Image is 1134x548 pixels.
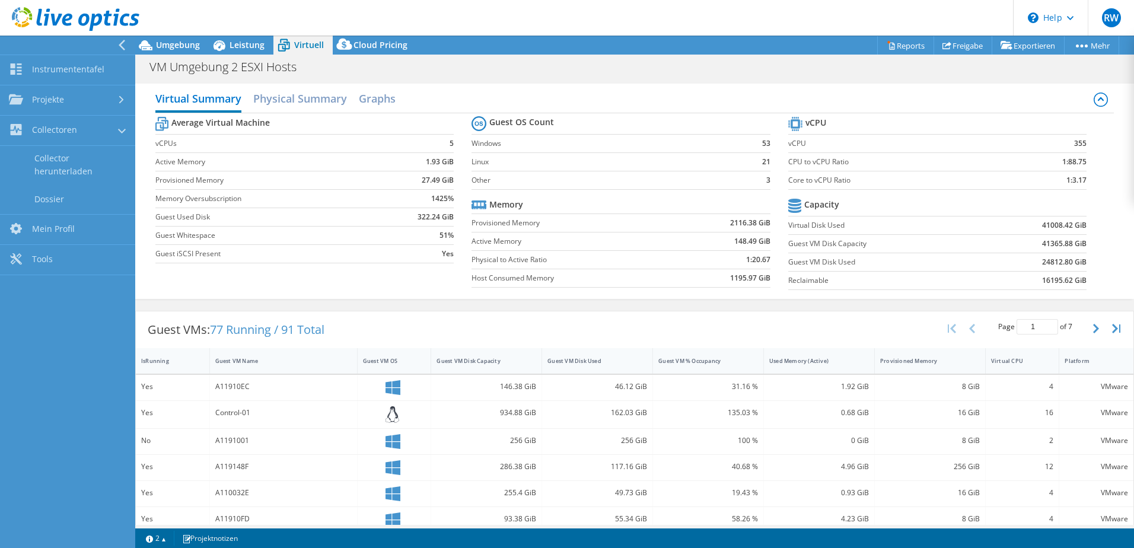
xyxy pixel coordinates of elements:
div: A11910EC [215,380,352,393]
label: Guest Whitespace [155,230,383,241]
div: VMware [1065,486,1128,499]
div: 16 GiB [880,486,980,499]
label: CPU to vCPU Ratio [788,156,1008,168]
div: Guest VM Disk Used [547,357,633,365]
label: Memory Oversubscription [155,193,383,205]
div: Platform [1065,357,1114,365]
div: VMware [1065,512,1128,525]
div: No [141,434,204,447]
div: 8 GiB [880,434,980,447]
b: 53 [762,138,770,149]
label: Provisioned Memory [155,174,383,186]
div: 135.03 % [658,406,758,419]
div: A11910FD [215,512,352,525]
div: Guest VMs: [136,311,336,348]
div: A1191001 [215,434,352,447]
label: Active Memory [472,235,677,247]
div: A110032E [215,486,352,499]
div: 2 [991,434,1054,447]
span: RW [1102,8,1121,27]
b: Memory [489,199,523,211]
div: 4 [991,486,1054,499]
b: vCPU [805,117,826,129]
span: Cloud Pricing [353,39,407,50]
label: Provisioned Memory [472,217,677,229]
b: 2116.38 GiB [730,217,770,229]
a: Projektnotizen [174,531,246,546]
div: 4 [991,512,1054,525]
div: 55.34 GiB [547,512,647,525]
svg: \n [1028,12,1039,23]
div: Used Memory (Active) [769,357,855,365]
label: Guest Used Disk [155,211,383,223]
label: Active Memory [155,156,383,168]
b: 41365.88 GiB [1042,238,1087,250]
div: 4 [991,380,1054,393]
div: A119148F [215,460,352,473]
label: Linux [472,156,743,168]
div: VMware [1065,406,1128,419]
input: jump to page [1017,319,1058,334]
a: Freigabe [934,36,992,55]
div: Yes [141,406,204,419]
h1: VM Umgebung 2 ESXI Hosts [144,60,315,74]
div: 286.38 GiB [437,460,536,473]
div: 40.68 % [658,460,758,473]
div: 1.92 GiB [769,380,869,393]
b: Capacity [804,199,839,211]
div: IsRunning [141,357,190,365]
div: Guest VM Name [215,357,337,365]
span: Page of [998,319,1072,334]
label: vCPU [788,138,1008,149]
b: 1:88.75 [1062,156,1087,168]
label: Guest iSCSI Present [155,248,383,260]
div: Guest VM OS [363,357,412,365]
div: VMware [1065,460,1128,473]
b: 1:3.17 [1066,174,1087,186]
label: Other [472,174,743,186]
div: 255.4 GiB [437,486,536,499]
b: 1425% [431,193,454,205]
div: Yes [141,460,204,473]
label: Host Consumed Memory [472,272,677,284]
div: 146.38 GiB [437,380,536,393]
div: 16 [991,406,1054,419]
b: 1:20.67 [746,254,770,266]
b: 1.93 GiB [426,156,454,168]
label: vCPUs [155,138,383,149]
div: 0.93 GiB [769,486,869,499]
span: Virtuell [294,39,324,50]
div: 934.88 GiB [437,406,536,419]
span: 77 Running / 91 Total [210,321,324,337]
a: 2 [138,531,174,546]
div: 49.73 GiB [547,486,647,499]
h2: Virtual Summary [155,87,241,113]
div: 93.38 GiB [437,512,536,525]
div: 256 GiB [547,434,647,447]
span: Umgebung [156,39,200,50]
div: 256 GiB [880,460,980,473]
b: 16195.62 GiB [1042,275,1087,286]
div: 31.16 % [658,380,758,393]
div: 162.03 GiB [547,406,647,419]
b: Average Virtual Machine [171,117,270,129]
b: 1195.97 GiB [730,272,770,284]
div: 19.43 % [658,486,758,499]
a: Exportieren [992,36,1065,55]
b: 355 [1074,138,1087,149]
div: 16 GiB [880,406,980,419]
div: 8 GiB [880,380,980,393]
div: Yes [141,486,204,499]
b: 41008.42 GiB [1042,219,1087,231]
div: 4.96 GiB [769,460,869,473]
a: Mehr [1064,36,1119,55]
label: Core to vCPU Ratio [788,174,1008,186]
label: Physical to Active Ratio [472,254,677,266]
h2: Graphs [359,87,396,110]
h2: Physical Summary [253,87,347,110]
b: 27.49 GiB [422,174,454,186]
div: 4.23 GiB [769,512,869,525]
div: 46.12 GiB [547,380,647,393]
div: 117.16 GiB [547,460,647,473]
div: 58.26 % [658,512,758,525]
